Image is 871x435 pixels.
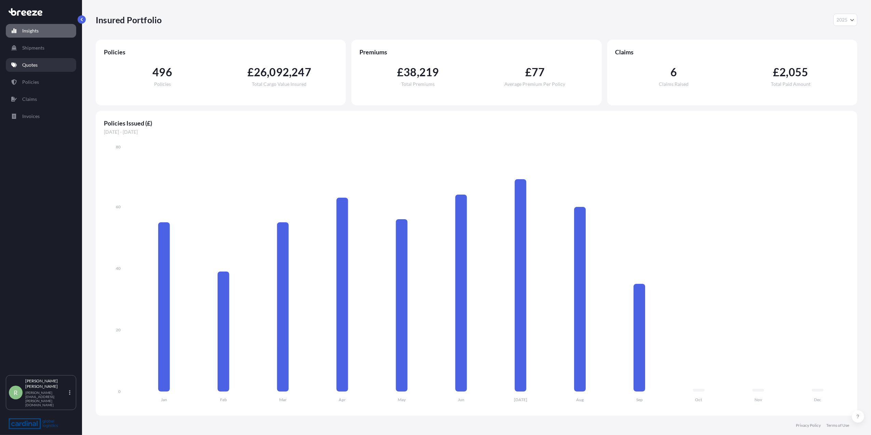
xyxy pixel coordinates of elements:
tspan: 60 [116,204,121,209]
tspan: 40 [116,266,121,271]
tspan: Dec [814,397,821,403]
tspan: Apr [339,397,346,403]
p: [PERSON_NAME][EMAIL_ADDRESS][PERSON_NAME][DOMAIN_NAME] [25,391,68,407]
span: £ [247,67,254,78]
tspan: Sep [636,397,643,403]
span: 496 [152,67,172,78]
span: Total Premiums [401,82,435,87]
span: Premiums [359,48,593,56]
span: 092 [269,67,289,78]
tspan: Jun [458,397,464,403]
span: 055 [789,67,808,78]
span: Total Cargo Value Insured [252,82,307,87]
span: , [289,67,291,78]
button: Year Selector [833,14,857,26]
span: £ [773,67,779,78]
span: , [786,67,789,78]
a: Quotes [6,58,76,72]
a: Shipments [6,41,76,55]
span: Total Paid Amount [771,82,811,87]
span: R [14,389,18,396]
span: 6 [670,67,677,78]
a: Insights [6,24,76,38]
span: 38 [404,67,417,78]
span: , [267,67,269,78]
p: Quotes [22,62,38,68]
p: Claims [22,96,37,103]
tspan: [DATE] [514,397,527,403]
p: Policies [22,79,39,85]
span: 26 [254,67,267,78]
tspan: 20 [116,327,121,332]
span: 77 [532,67,545,78]
a: Invoices [6,109,76,123]
span: Average Premium Per Policy [505,82,566,87]
tspan: Aug [576,397,584,403]
a: Claims [6,92,76,106]
tspan: 0 [118,389,121,394]
span: 219 [419,67,439,78]
a: Terms of Use [826,423,849,428]
span: 2025 [836,16,847,23]
tspan: Jan [161,397,167,403]
tspan: May [398,397,406,403]
tspan: Feb [220,397,227,403]
tspan: 80 [116,144,121,149]
p: Insights [22,27,39,34]
span: Policies [104,48,338,56]
img: organization-logo [9,418,58,429]
a: Policies [6,75,76,89]
span: , [417,67,419,78]
tspan: Mar [279,397,287,403]
span: Policies [154,82,171,87]
span: £ [525,67,532,78]
p: [PERSON_NAME] [PERSON_NAME] [25,378,68,389]
p: Shipments [22,44,44,51]
span: Claims [615,48,849,56]
span: [DATE] - [DATE] [104,129,849,135]
a: Privacy Policy [796,423,821,428]
p: Insured Portfolio [96,14,162,25]
p: Invoices [22,113,40,120]
tspan: Nov [754,397,762,403]
span: 2 [780,67,786,78]
tspan: Oct [695,397,703,403]
span: Policies Issued (£) [104,119,849,127]
span: Claims Raised [659,82,689,87]
span: 247 [291,67,311,78]
span: £ [397,67,404,78]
